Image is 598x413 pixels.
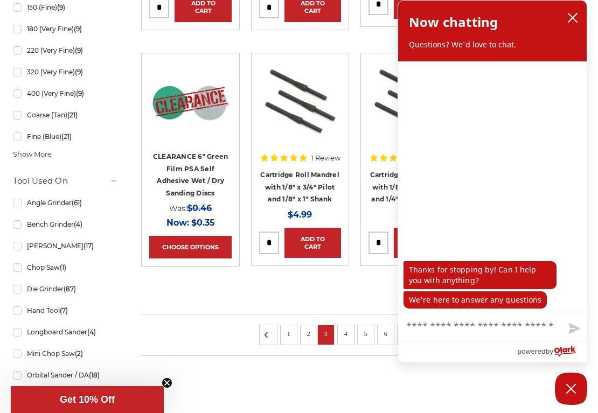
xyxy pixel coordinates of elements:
[13,366,119,384] a: Orbital Sander / DA
[404,291,547,309] p: We're here to answer any questions
[149,61,231,143] img: CLEARANCE 6" Green Film PSA Self Adhesive Wet / Dry Sanding Discs
[84,242,94,250] span: (17)
[360,328,371,340] a: 5
[560,317,587,341] button: Send message
[404,261,557,289] p: Thanks for stopping by! Can I help you with anything?
[321,328,331,340] a: 3
[187,203,212,213] span: $0.46
[13,84,119,103] a: 400 (Very Fine)
[75,68,83,76] span: (9)
[370,171,449,203] a: Cartridge Roll Mandrel with 1/8" x 1-1/2" Pilot and 1/4" x 1-1/4" Shank
[564,10,581,26] button: close chatbox
[13,19,119,38] a: 180 (Very Fine)
[57,3,65,11] span: (9)
[74,25,82,33] span: (9)
[13,258,119,277] a: Chop Saw
[13,149,52,160] span: Show More
[61,132,72,141] span: (21)
[380,328,391,340] a: 6
[13,344,119,363] a: Mini Chop Saw
[13,236,119,255] a: [PERSON_NAME]
[74,220,82,228] span: (4)
[75,46,83,54] span: (9)
[89,371,100,379] span: (18)
[13,279,119,298] a: Die Grinder
[60,306,68,314] span: (7)
[288,209,312,220] span: $4.99
[149,201,231,215] div: Was:
[368,61,450,143] img: Cartridge rolls mandrel
[517,345,545,358] span: powered
[409,39,576,50] p: Questions? We'd love to chat.
[259,61,341,143] img: Cartridge rolls mandrel
[546,345,553,358] span: by
[398,61,587,313] div: chat
[394,228,450,258] a: Add to Cart
[555,373,587,405] button: Close Chatbox
[303,328,314,340] a: 2
[284,228,341,258] a: Add to Cart
[166,218,189,228] span: Now:
[13,193,119,212] a: Angle Grinder
[13,127,119,146] a: Fine (Blue)
[149,236,231,258] a: Choose Options
[60,263,66,271] span: (1)
[13,301,119,320] a: Hand Tool
[409,11,498,33] h2: Now chatting
[64,285,76,293] span: (87)
[260,171,339,203] a: Cartridge Roll Mandrel with 1/8" x 3/4" Pilot and 1/8" x 1" Shank
[162,377,172,388] button: Close teaser
[67,111,78,119] span: (21)
[153,152,228,197] a: CLEARANCE 6" Green Film PSA Self Adhesive Wet / Dry Sanding Discs
[75,349,83,358] span: (2)
[87,328,96,336] span: (4)
[13,106,119,124] a: Coarse (Tan)
[60,394,115,405] span: Get 10% Off
[283,328,294,340] a: 1
[13,62,119,81] a: 320 (Very Fine)
[13,323,119,341] a: Longboard Sander
[191,218,215,228] span: $0.35
[11,386,164,413] div: Get 10% OffClose teaser
[517,342,587,362] a: Powered by Olark
[340,328,351,340] a: 4
[76,89,84,97] span: (9)
[72,199,82,207] span: (61)
[13,41,119,60] a: 220 (Very Fine)
[13,174,119,187] h5: Tool Used On
[311,155,340,162] span: 1 Review
[13,215,119,234] a: Bench Grinder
